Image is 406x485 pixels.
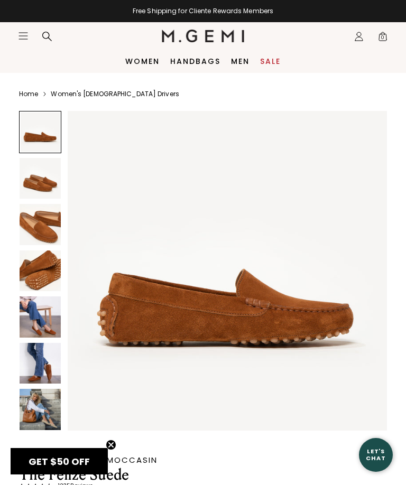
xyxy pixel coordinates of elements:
img: The Felize Suede [20,158,61,199]
span: 0 [377,33,388,44]
div: Our Most-Loved Moccasin [20,456,239,464]
div: Let's Chat [359,448,393,461]
span: GET $50 OFF [29,455,90,468]
img: The Felize Suede [20,296,61,338]
button: Open site menu [18,31,29,41]
button: Close teaser [106,440,116,450]
a: Home [19,90,38,98]
a: Handbags [170,57,220,66]
div: GET $50 OFFClose teaser [11,448,108,474]
img: The Felize Suede [20,389,61,430]
h1: The Felize Suede [19,467,239,483]
a: Sale [260,57,281,66]
a: Women [125,57,160,66]
img: The Felize Suede [20,250,61,292]
img: M.Gemi [162,30,245,42]
img: The Felize Suede [20,204,61,245]
img: The Felize Suede [68,111,387,431]
a: Men [231,57,250,66]
img: The Felize Suede [20,343,61,384]
a: Women's [DEMOGRAPHIC_DATA] Drivers [51,90,179,98]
